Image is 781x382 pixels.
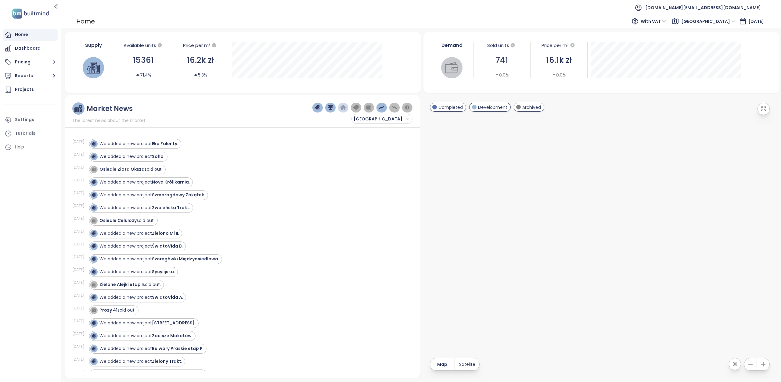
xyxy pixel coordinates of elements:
[92,180,96,184] img: icon
[92,244,96,248] img: icon
[645,0,761,15] span: [DOMAIN_NAME][EMAIL_ADDRESS][DOMAIN_NAME]
[99,307,135,313] div: sold out.
[3,29,58,41] a: Home
[379,105,384,110] img: price-increases.png
[99,345,203,352] div: We added a new project .
[92,141,96,146] img: icon
[72,139,88,145] div: [DATE]
[430,358,455,370] button: Map
[99,141,178,147] div: We added a new project .
[438,104,463,111] span: Completed
[99,192,205,198] div: We added a new project .
[152,294,182,300] strong: ŚwiatoVida A
[72,216,88,221] div: [DATE]
[459,361,475,368] span: Satelite
[152,141,177,147] strong: Eko Falenty
[92,205,96,210] img: icon
[92,257,96,261] img: icon
[10,7,51,20] img: logo
[72,293,88,298] div: [DATE]
[92,193,96,197] img: icon
[15,130,35,137] div: Tutorials
[477,42,527,49] div: Sold units
[72,305,88,311] div: [DATE]
[92,346,96,351] img: icon
[353,105,359,110] img: price-tag-grey.png
[99,217,137,223] strong: Osiedle Celulozy
[72,357,88,362] div: [DATE]
[99,281,143,287] strong: Zielone Alejki etap I
[534,54,584,66] div: 16.1k zł
[72,203,88,209] div: [DATE]
[99,166,163,173] div: sold out.
[136,73,140,77] span: caret-up
[392,105,397,110] img: price-decreases.png
[99,358,182,365] div: We added a new project .
[534,42,584,49] div: Price per m²
[92,167,96,171] img: icon
[748,18,764,24] span: [DATE]
[87,105,133,112] div: Market News
[495,73,499,77] span: caret-down
[3,84,58,96] a: Projects
[152,358,181,364] strong: Zielony Trakt
[72,190,88,196] div: [DATE]
[99,230,179,237] div: We added a new project .
[434,42,470,49] div: Demand
[437,361,447,368] span: Map
[152,256,218,262] strong: Szeregówki Międzyosiedlowa
[92,334,96,338] img: icon
[72,229,88,234] div: [DATE]
[74,105,82,112] img: ruler
[99,153,164,160] div: We added a new project .
[15,45,41,52] div: Dashboard
[76,16,95,27] div: Home
[92,308,96,312] img: icon
[118,54,169,66] div: 15361
[445,61,458,74] img: wallet
[340,105,346,110] img: home-dark-blue.png
[641,17,666,26] span: With VAT
[92,218,96,223] img: icon
[72,254,88,260] div: [DATE]
[152,205,189,211] strong: Zwoleńska Trakt
[92,270,96,274] img: icon
[152,153,164,159] strong: Soho
[99,281,161,288] div: sold out.
[92,231,96,235] img: icon
[552,72,566,78] div: 0.0%
[328,105,333,110] img: trophy-dark-blue.png
[3,114,58,126] a: Settings
[478,104,507,111] span: Development
[175,54,226,66] div: 16.2k zł
[354,114,409,123] span: Warszawa
[99,217,155,224] div: sold out.
[75,42,112,49] div: Supply
[183,42,210,49] div: Price per m²
[194,73,198,77] span: caret-up
[3,70,58,82] button: Reports
[3,141,58,153] div: Help
[455,358,479,370] button: Satelite
[99,166,145,172] strong: Osiedle Złota Oksza
[3,127,58,140] a: Tutorials
[15,143,24,151] div: Help
[72,152,88,157] div: [DATE]
[152,269,174,275] strong: Sycylijska
[87,61,100,74] img: house
[152,243,182,249] strong: ŚwiatoVida B
[495,72,509,78] div: 0.0%
[152,320,195,326] strong: [STREET_ADDRESS]
[3,42,58,55] a: Dashboard
[99,294,183,301] div: We added a new project .
[118,42,169,49] div: Available units
[152,345,203,352] strong: Bulwary Praskie etap P
[72,344,88,349] div: [DATE]
[99,179,190,185] div: We added a new project .
[72,318,88,324] div: [DATE]
[99,243,183,249] div: We added a new project .
[552,73,556,77] span: caret-down
[92,321,96,325] img: icon
[194,72,207,78] div: 5.3%
[72,331,88,337] div: [DATE]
